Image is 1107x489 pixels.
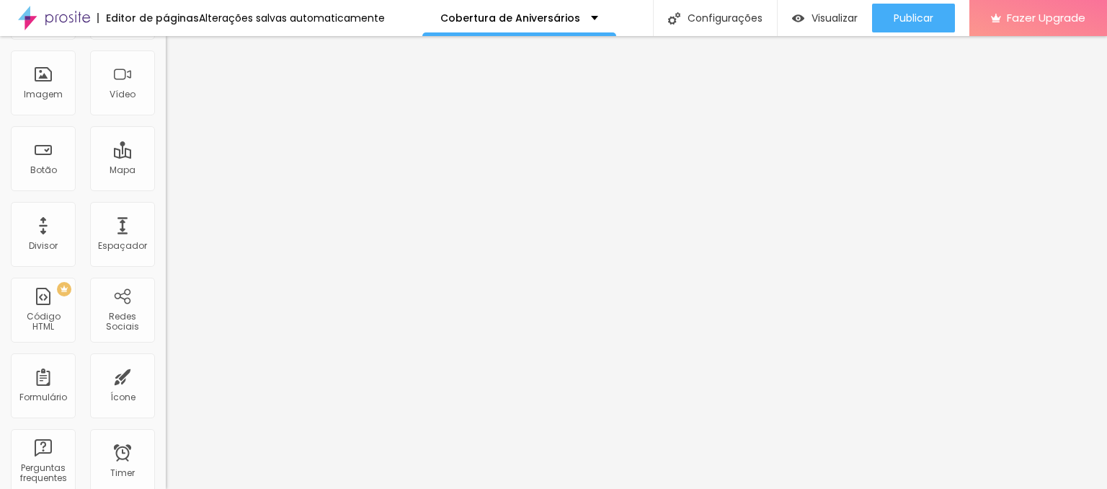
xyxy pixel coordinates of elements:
div: Mapa [110,165,135,175]
span: Visualizar [812,12,858,24]
div: Timer [110,468,135,478]
span: Publicar [894,12,933,24]
div: Código HTML [14,312,71,332]
div: Ícone [110,392,135,402]
div: Editor de páginas [97,13,199,23]
div: Perguntas frequentes [14,463,71,484]
iframe: Editor [166,36,1107,489]
div: Espaçador [98,241,147,251]
img: view-1.svg [792,12,804,25]
div: Alterações salvas automaticamente [199,13,385,23]
div: Redes Sociais [94,312,151,332]
div: Imagem [24,89,63,100]
button: Publicar [872,4,955,32]
div: Divisor [29,241,58,251]
span: Fazer Upgrade [1007,12,1085,24]
div: Botão [30,165,57,175]
p: Cobertura de Aniversários [440,13,580,23]
img: Icone [668,12,680,25]
div: Formulário [19,392,67,402]
button: Visualizar [778,4,872,32]
div: Vídeo [110,89,135,100]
